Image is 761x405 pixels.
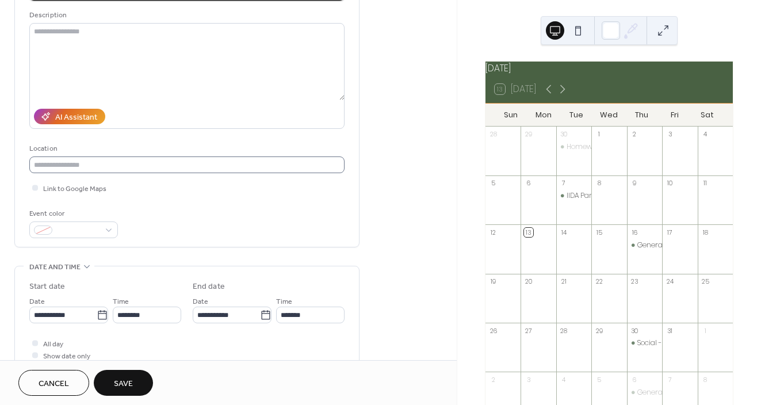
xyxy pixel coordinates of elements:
div: IIDA Panel [556,191,591,201]
div: 21 [560,277,568,286]
div: 13 [524,228,533,236]
div: General Meeting - Commercial [627,388,662,398]
div: 28 [489,130,498,139]
div: 25 [701,277,710,286]
span: Time [113,296,129,308]
div: 8 [701,375,710,384]
div: Event color [29,208,116,220]
div: 3 [524,375,533,384]
span: Link to Google Maps [43,183,106,195]
div: 12 [489,228,498,236]
div: AI Assistant [55,112,97,124]
div: 3 [666,130,674,139]
div: 18 [701,228,710,236]
div: 26 [489,326,498,335]
div: 28 [560,326,568,335]
div: 1 [701,326,710,335]
div: [DATE] [485,62,733,75]
div: 30 [630,326,639,335]
div: 24 [666,277,674,286]
div: End date [193,281,225,293]
div: Homework Night [556,142,591,152]
div: 11 [701,179,710,188]
div: 6 [630,375,639,384]
button: Cancel [18,370,89,396]
span: Date [193,296,208,308]
div: 22 [595,277,603,286]
div: Thu [625,104,658,127]
button: Save [94,370,153,396]
div: 23 [630,277,639,286]
div: Start date [29,281,65,293]
span: Date and time [29,261,81,273]
div: 2 [489,375,498,384]
div: 10 [666,179,674,188]
div: Social - CVAD Halloween Party [627,338,662,348]
div: Description [29,9,342,21]
span: Cancel [39,378,69,390]
div: 8 [595,179,603,188]
div: Tue [560,104,593,127]
div: Social - CVAD [DATE] Party [637,338,721,348]
div: 1 [595,130,603,139]
div: 4 [701,130,710,139]
div: General Meeting - Commercial [637,388,743,398]
div: 4 [560,375,568,384]
div: Homework Night [567,142,622,152]
span: Date [29,296,45,308]
div: 6 [524,179,533,188]
div: 5 [595,375,603,384]
div: Fri [658,104,691,127]
div: 19 [489,277,498,286]
div: Location [29,143,342,155]
span: Time [276,296,292,308]
div: Mon [527,104,560,127]
span: Show date only [43,350,90,362]
div: General Meeting - Multi-Family [627,240,662,250]
div: 7 [560,179,568,188]
div: IIDA Panel [567,191,599,201]
div: 30 [560,130,568,139]
div: 27 [524,326,533,335]
span: Save [114,378,133,390]
button: AI Assistant [34,109,105,124]
span: All day [43,338,63,350]
div: Wed [592,104,625,127]
div: Sun [495,104,527,127]
div: 17 [666,228,674,236]
div: 15 [595,228,603,236]
div: 29 [595,326,603,335]
div: General Meeting - Multi-Family [637,240,742,250]
div: 9 [630,179,639,188]
div: 29 [524,130,533,139]
div: 20 [524,277,533,286]
div: 31 [666,326,674,335]
div: 7 [666,375,674,384]
div: 5 [489,179,498,188]
div: 14 [560,228,568,236]
div: 16 [630,228,639,236]
div: Sat [691,104,724,127]
div: 2 [630,130,639,139]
